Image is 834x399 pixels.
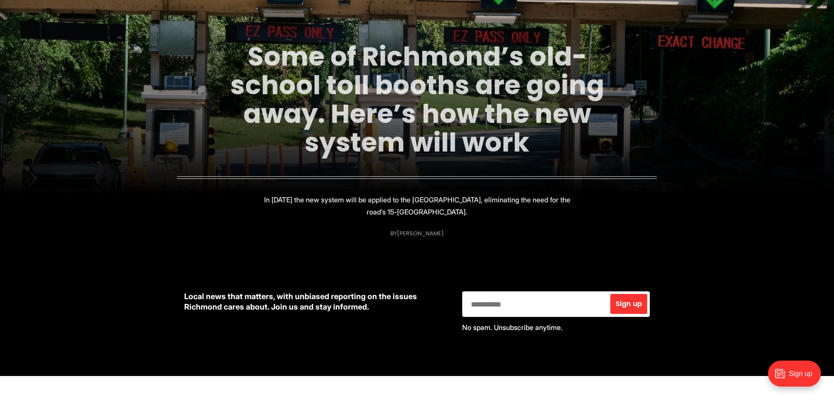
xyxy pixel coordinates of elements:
[761,356,834,399] iframe: portal-trigger
[230,39,604,161] a: Some of Richmond’s old-school toll booths are going away. Here’s how the new system will work
[391,231,444,237] div: By
[610,294,647,314] button: Sign up
[184,292,448,313] p: Local news that matters, with unbiased reporting on the issues Richmond cares about. Join us and ...
[616,301,642,308] span: Sign up
[262,194,572,218] p: In [DATE] the new system will be applied to the [GEOGRAPHIC_DATA], eliminating the need for the r...
[462,323,563,332] span: No spam. Unsubscribe anytime.
[397,230,444,238] a: [PERSON_NAME]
